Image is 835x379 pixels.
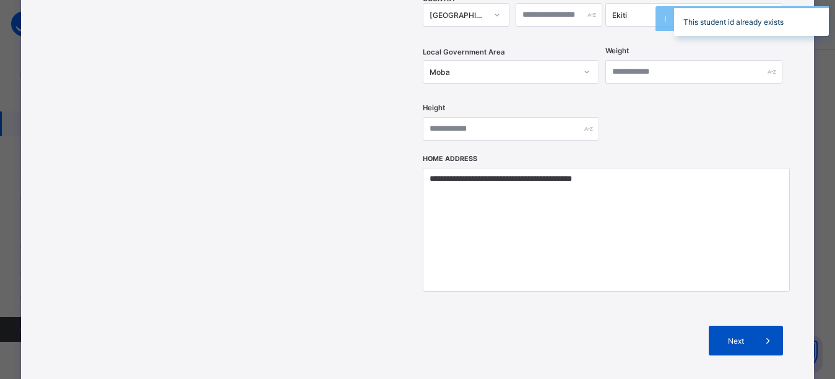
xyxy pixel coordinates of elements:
[718,336,753,346] span: Next
[423,155,477,163] label: Home Address
[430,11,487,20] div: [GEOGRAPHIC_DATA]
[674,6,829,36] div: This student id already exists
[423,48,505,56] span: Local Government Area
[612,11,759,20] div: Ekiti
[430,68,576,77] div: Moba
[423,103,445,112] label: Height
[605,46,629,55] label: Weight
